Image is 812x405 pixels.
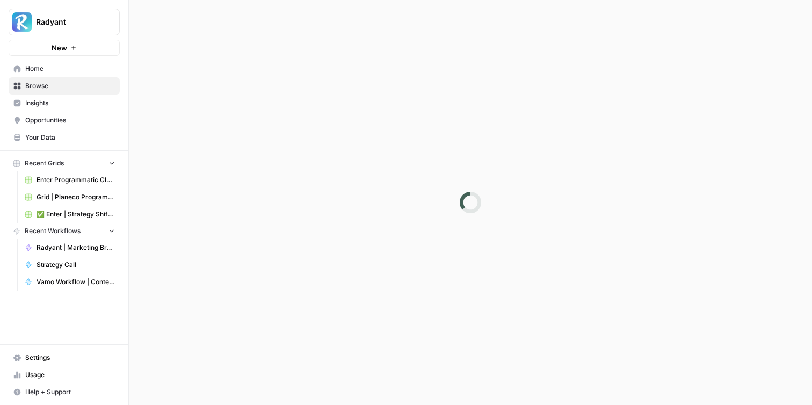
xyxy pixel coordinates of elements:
[25,64,115,74] span: Home
[20,206,120,223] a: ✅ Enter | Strategy Shift 2025 | Blog Posts Update
[25,353,115,363] span: Settings
[37,209,115,219] span: ✅ Enter | Strategy Shift 2025 | Blog Posts Update
[37,277,115,287] span: Vamo Workflow | Content Update Sie zu du
[52,42,67,53] span: New
[20,239,120,256] a: Radyant | Marketing Breakdowns | Newsletter
[9,77,120,95] a: Browse
[25,133,115,142] span: Your Data
[20,256,120,273] a: Strategy Call
[37,260,115,270] span: Strategy Call
[37,192,115,202] span: Grid | Planeco Programmatic Cluster
[37,243,115,252] span: Radyant | Marketing Breakdowns | Newsletter
[9,155,120,171] button: Recent Grids
[12,12,32,32] img: Radyant Logo
[9,129,120,146] a: Your Data
[36,17,101,27] span: Radyant
[25,98,115,108] span: Insights
[9,9,120,35] button: Workspace: Radyant
[20,189,120,206] a: Grid | Planeco Programmatic Cluster
[9,349,120,366] a: Settings
[20,273,120,291] a: Vamo Workflow | Content Update Sie zu du
[9,366,120,384] a: Usage
[25,81,115,91] span: Browse
[9,384,120,401] button: Help + Support
[25,226,81,236] span: Recent Workflows
[20,171,120,189] a: Enter Programmatic Cluster Wärmepumpe Förderung + Local
[9,223,120,239] button: Recent Workflows
[25,158,64,168] span: Recent Grids
[25,370,115,380] span: Usage
[9,112,120,129] a: Opportunities
[25,115,115,125] span: Opportunities
[9,60,120,77] a: Home
[25,387,115,397] span: Help + Support
[9,95,120,112] a: Insights
[9,40,120,56] button: New
[37,175,115,185] span: Enter Programmatic Cluster Wärmepumpe Förderung + Local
